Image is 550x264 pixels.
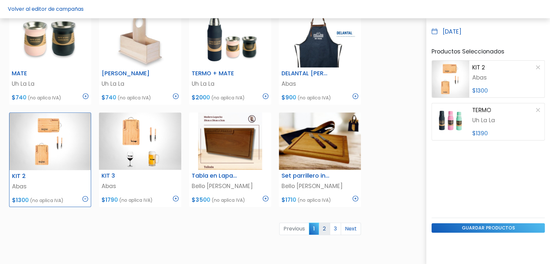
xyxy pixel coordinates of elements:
h6: [PERSON_NAME] [98,70,154,77]
span: $740 [12,94,26,101]
input: guardar productos [432,223,545,233]
img: plus_icon-3fa29c8c201d8ce5b7c3ad03cb1d2b720885457b696e93dcc2ba0c445e8c3955.svg [263,196,268,201]
span: $2000 [192,94,210,101]
img: thumb_Dise%C3%B1o_sin_t%C3%ADtulo_-_2024-11-19T142720.061.png [279,10,361,67]
h6: KIT 3 [98,172,154,179]
span: $740 [102,94,116,101]
p: KIT 2 [472,63,485,72]
h6: MATE [8,70,64,77]
span: (no aplica IVA) [211,95,245,101]
p: Bello [PERSON_NAME] [192,182,268,190]
a: 3 [330,223,341,235]
img: minus_icon-77eb431731ff163144883c6b0c75bd6d41019c835f44f40f6fc9db0ddd81d76e.svg [82,196,88,202]
img: plus_icon-3fa29c8c201d8ce5b7c3ad03cb1d2b720885457b696e93dcc2ba0c445e8c3955.svg [173,196,179,201]
p: Abas [472,73,542,82]
p: Uh La La [12,80,89,88]
span: $1790 [102,196,118,204]
p: $1390 [472,129,542,138]
a: DELANTAL [PERSON_NAME] Abas $900 (no aplica IVA) [279,10,361,105]
a: Volver al editor de campañas [8,5,84,13]
a: TERMO + MATE Uh La La $2000 (no aplica IVA) [189,10,271,105]
h6: Productos Seleccionados [432,48,545,55]
a: 2 [319,223,330,235]
p: TERMO [472,106,491,114]
img: thumb_Dise%C3%B1o_sin_t%C3%ADtulo__9_.png [189,10,271,67]
span: (no aplica IVA) [212,197,245,203]
img: thumb_Dise%C3%B1o_sin_t%C3%ADtulo__63_.png [189,112,271,170]
img: plus_icon-3fa29c8c201d8ce5b7c3ad03cb1d2b720885457b696e93dcc2ba0c445e8c3955.svg [352,93,358,99]
a: Set parrillero individual Bello [PERSON_NAME] $1710 (no aplica IVA) [279,112,361,207]
img: thumb_Captura_de_pantalla_2023-07-04_125250-PhotoRoom.png [99,112,181,170]
p: Bello [PERSON_NAME] [282,182,358,190]
p: Abas [12,182,88,191]
h6: Tabla en Lapacho [188,172,244,179]
span: (no aplica IVA) [297,95,331,101]
p: Uh La La [192,80,268,88]
img: thumb_WhatsApp_Image_2023-06-30_at_16.24.56-PhotoRoom.png [9,113,91,170]
span: $1300 [12,196,29,204]
img: plus_icon-3fa29c8c201d8ce5b7c3ad03cb1d2b720885457b696e93dcc2ba0c445e8c3955.svg [173,93,179,99]
h6: DELANTAL [PERSON_NAME] [278,70,334,77]
span: $1710 [282,196,296,204]
img: calendar_blue-ac3b0d226928c1d0a031b7180dff2cef00a061937492cb3cf56fc5c027ac901f.svg [432,28,437,34]
img: thumb_Lunchera_1__1___copia_-Photoroom__98_.jpg [99,10,181,67]
a: KIT 2 Abas $1300 (no aplica IVA) [9,112,91,207]
a: KIT 3 Abas $1790 (no aplica IVA) [99,112,181,207]
img: product image [432,103,469,140]
p: Abas [102,182,178,190]
img: plus_icon-3fa29c8c201d8ce5b7c3ad03cb1d2b720885457b696e93dcc2ba0c445e8c3955.svg [83,93,89,99]
p: Uh La La [472,116,542,125]
a: [PERSON_NAME] Uh La La $740 (no aplica IVA) [99,10,181,105]
span: $3500 [192,196,210,204]
img: thumb_Captura_de_pantalla_2025-08-20_100739.png [279,112,361,170]
img: thumb_Lunchera_1__1___copia_-Photoroom__95_.jpg [9,10,91,67]
img: plus_icon-3fa29c8c201d8ce5b7c3ad03cb1d2b720885457b696e93dcc2ba0c445e8c3955.svg [263,93,268,99]
p: $1300 [472,86,542,95]
div: ¿Necesitás ayuda? [34,6,94,19]
img: product image [432,61,469,97]
img: plus_icon-3fa29c8c201d8ce5b7c3ad03cb1d2b720885457b696e93dcc2ba0c445e8c3955.svg [352,196,358,201]
h6: KIT 2 [8,173,64,180]
span: (no aplica IVA) [119,197,153,203]
span: (no aplica IVA) [297,197,331,203]
a: Tabla en Lapacho Bello [PERSON_NAME] $3500 (no aplica IVA) [189,112,271,207]
h6: TERMO + MATE [188,70,244,77]
span: (no aplica IVA) [28,95,61,101]
span: $900 [282,94,296,101]
span: 1 [309,223,319,235]
p: Abas [282,80,358,88]
a: Next [341,223,361,235]
h6: [DATE] [443,28,461,35]
a: MATE Uh La La $740 (no aplica IVA) [9,10,91,105]
h6: Set parrillero individual [278,172,334,179]
span: (no aplica IVA) [30,197,63,204]
p: Uh La La [102,80,178,88]
span: (no aplica IVA) [117,95,151,101]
